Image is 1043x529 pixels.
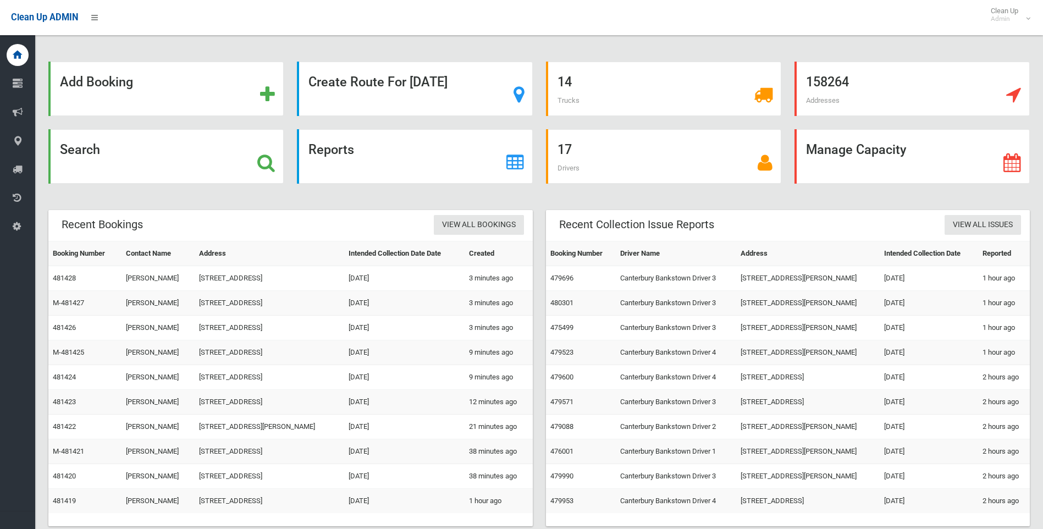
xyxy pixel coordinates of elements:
td: 2 hours ago [978,365,1030,390]
td: 9 minutes ago [465,340,532,365]
td: [DATE] [880,489,978,514]
td: [DATE] [344,464,465,489]
td: Canterbury Bankstown Driver 3 [616,316,736,340]
a: 479571 [550,398,573,406]
td: [STREET_ADDRESS] [195,340,344,365]
td: [DATE] [880,464,978,489]
a: 17 Drivers [546,129,781,184]
th: Address [736,241,880,266]
td: [PERSON_NAME] [122,266,195,291]
td: 1 hour ago [978,316,1030,340]
td: Canterbury Bankstown Driver 4 [616,340,736,365]
span: Addresses [806,96,840,104]
td: 2 hours ago [978,489,1030,514]
a: 476001 [550,447,573,455]
td: [DATE] [880,340,978,365]
a: 158264 Addresses [794,62,1030,116]
td: 2 hours ago [978,390,1030,415]
td: [DATE] [880,266,978,291]
strong: Add Booking [60,74,133,90]
td: [STREET_ADDRESS] [195,291,344,316]
strong: Search [60,142,100,157]
strong: 14 [558,74,572,90]
td: [DATE] [880,365,978,390]
strong: Reports [308,142,354,157]
td: Canterbury Bankstown Driver 3 [616,464,736,489]
a: 479088 [550,422,573,431]
a: 481419 [53,497,76,505]
a: 481426 [53,323,76,332]
td: [DATE] [344,390,465,415]
a: 481428 [53,274,76,282]
th: Reported [978,241,1030,266]
a: Add Booking [48,62,284,116]
td: [DATE] [344,415,465,439]
td: [PERSON_NAME] [122,365,195,390]
a: 480301 [550,299,573,307]
a: M-481427 [53,299,84,307]
td: [STREET_ADDRESS] [195,464,344,489]
a: 475499 [550,323,573,332]
span: Trucks [558,96,580,104]
td: [DATE] [344,291,465,316]
th: Created [465,241,532,266]
a: 14 Trucks [546,62,781,116]
td: [DATE] [880,415,978,439]
td: [STREET_ADDRESS][PERSON_NAME] [736,340,880,365]
th: Driver Name [616,241,736,266]
td: [STREET_ADDRESS][PERSON_NAME] [736,266,880,291]
td: 2 hours ago [978,415,1030,439]
td: [DATE] [880,316,978,340]
span: Drivers [558,164,580,172]
header: Recent Collection Issue Reports [546,214,727,235]
td: [STREET_ADDRESS][PERSON_NAME] [195,415,344,439]
a: View All Issues [945,215,1021,235]
td: [DATE] [344,340,465,365]
td: [PERSON_NAME] [122,489,195,514]
strong: 17 [558,142,572,157]
header: Recent Bookings [48,214,156,235]
td: [DATE] [344,316,465,340]
td: [STREET_ADDRESS] [195,439,344,464]
td: [DATE] [880,439,978,464]
td: 3 minutes ago [465,316,532,340]
td: Canterbury Bankstown Driver 2 [616,415,736,439]
td: 1 hour ago [978,266,1030,291]
td: [PERSON_NAME] [122,340,195,365]
a: 479523 [550,348,573,356]
a: 479600 [550,373,573,381]
td: 9 minutes ago [465,365,532,390]
td: [DATE] [344,266,465,291]
td: [DATE] [880,390,978,415]
td: [STREET_ADDRESS] [195,390,344,415]
a: M-481425 [53,348,84,356]
td: [STREET_ADDRESS] [736,365,880,390]
td: [STREET_ADDRESS] [195,365,344,390]
td: [DATE] [344,439,465,464]
th: Intended Collection Date [880,241,978,266]
th: Booking Number [546,241,616,266]
td: [STREET_ADDRESS] [736,489,880,514]
td: [DATE] [344,365,465,390]
a: 479696 [550,274,573,282]
td: [PERSON_NAME] [122,291,195,316]
a: 481420 [53,472,76,480]
a: 479990 [550,472,573,480]
td: [STREET_ADDRESS][PERSON_NAME] [736,439,880,464]
td: Canterbury Bankstown Driver 3 [616,291,736,316]
td: Canterbury Bankstown Driver 4 [616,489,736,514]
td: [PERSON_NAME] [122,316,195,340]
td: [PERSON_NAME] [122,390,195,415]
td: 3 minutes ago [465,291,532,316]
a: 481423 [53,398,76,406]
td: Canterbury Bankstown Driver 3 [616,266,736,291]
td: 21 minutes ago [465,415,532,439]
td: [STREET_ADDRESS] [736,390,880,415]
td: Canterbury Bankstown Driver 3 [616,390,736,415]
td: [STREET_ADDRESS][PERSON_NAME] [736,415,880,439]
td: [PERSON_NAME] [122,464,195,489]
a: Search [48,129,284,184]
td: 38 minutes ago [465,439,532,464]
td: [STREET_ADDRESS][PERSON_NAME] [736,464,880,489]
a: 481424 [53,373,76,381]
